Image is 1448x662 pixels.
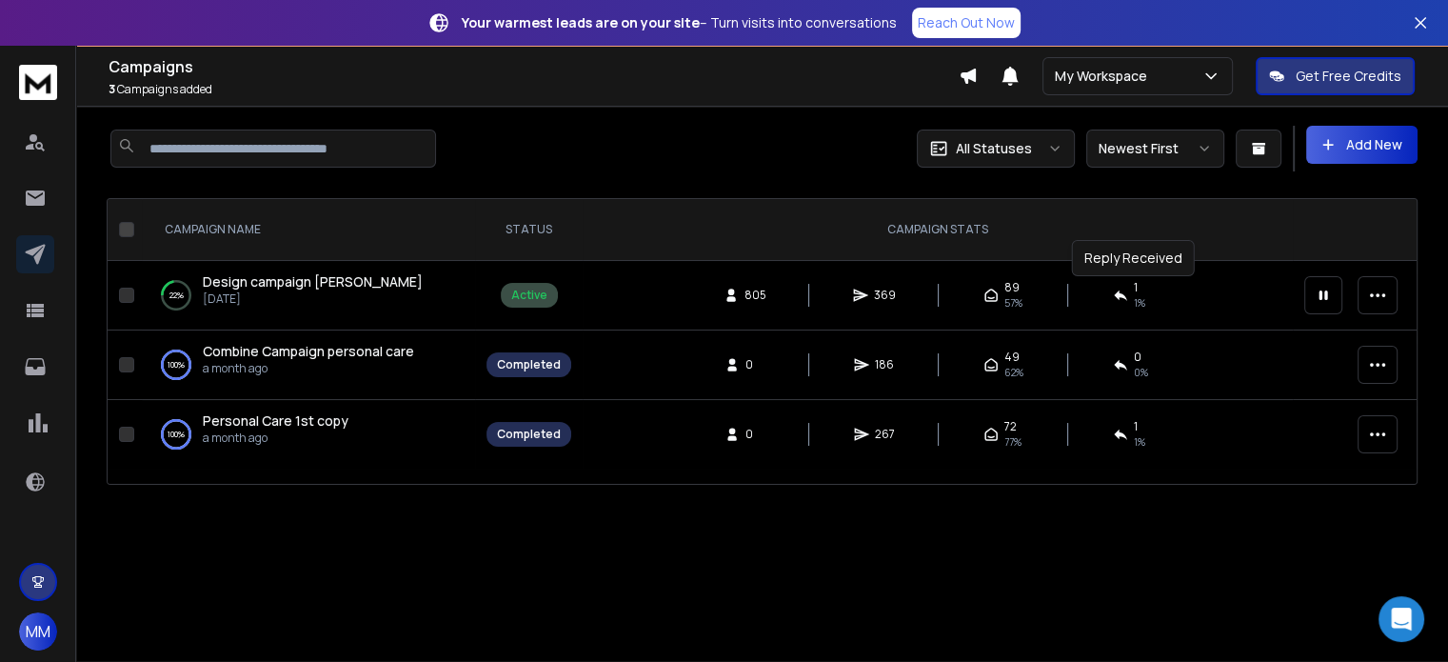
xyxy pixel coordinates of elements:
[109,82,959,97] p: Campaigns added
[1134,365,1148,380] span: 0 %
[918,13,1015,32] p: Reach Out Now
[1134,434,1145,450] span: 1 %
[1086,130,1224,168] button: Newest First
[1134,419,1138,434] span: 1
[203,411,348,431] a: Personal Care 1st copy
[511,288,547,303] div: Active
[1134,295,1145,311] span: 1 %
[203,342,414,360] span: Combine Campaign personal care
[1072,240,1195,276] div: Reply Received
[462,13,700,31] strong: Your warmest leads are on your site
[1055,67,1155,86] p: My Workspace
[497,427,561,442] div: Completed
[19,65,57,100] img: logo
[745,357,764,372] span: 0
[19,612,57,651] button: MM
[497,357,561,372] div: Completed
[203,342,414,361] a: Combine Campaign personal care
[956,139,1032,158] p: All Statuses
[1379,596,1424,642] div: Open Intercom Messenger
[1306,126,1418,164] button: Add New
[203,361,414,376] p: a month ago
[1004,350,1020,365] span: 49
[462,13,897,32] p: – Turn visits into conversations
[1004,419,1017,434] span: 72
[1004,434,1022,450] span: 77 %
[142,331,475,400] td: 100%Combine Campaign personal carea month ago
[1004,295,1022,311] span: 57 %
[1004,365,1023,380] span: 62 %
[1296,67,1401,86] p: Get Free Credits
[203,431,348,446] p: a month ago
[475,199,583,261] th: STATUS
[1134,350,1141,365] span: 0
[203,411,348,430] span: Personal Care 1st copy
[203,272,423,291] span: Design campaign [PERSON_NAME]
[168,425,185,444] p: 100 %
[203,291,423,307] p: [DATE]
[912,8,1021,38] a: Reach Out Now
[875,427,895,442] span: 267
[1004,280,1020,295] span: 89
[1256,57,1415,95] button: Get Free Credits
[168,355,185,374] p: 100 %
[1134,280,1138,295] span: 1
[874,288,896,303] span: 369
[109,55,959,78] h1: Campaigns
[745,427,764,442] span: 0
[109,81,115,97] span: 3
[203,272,423,291] a: Design campaign [PERSON_NAME]
[875,357,894,372] span: 186
[142,199,475,261] th: CAMPAIGN NAME
[169,286,184,305] p: 22 %
[583,199,1293,261] th: CAMPAIGN STATS
[142,261,475,331] td: 22%Design campaign [PERSON_NAME][DATE]
[142,400,475,470] td: 100%Personal Care 1st copya month ago
[744,288,766,303] span: 805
